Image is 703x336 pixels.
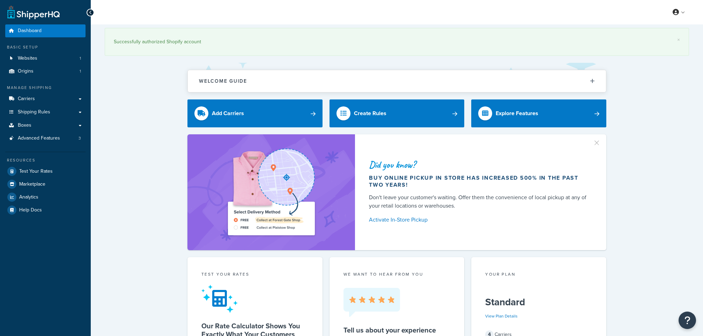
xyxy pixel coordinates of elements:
span: 1 [80,55,81,61]
span: Marketplace [19,181,45,187]
h2: Welcome Guide [199,79,247,84]
a: Help Docs [5,204,86,216]
a: Test Your Rates [5,165,86,178]
div: Create Rules [354,109,386,118]
span: Analytics [19,194,38,200]
a: Websites1 [5,52,86,65]
a: Carriers [5,92,86,105]
a: Add Carriers [187,99,323,127]
span: Dashboard [18,28,42,34]
a: Explore Features [471,99,606,127]
span: 1 [80,68,81,74]
button: Open Resource Center [679,312,696,329]
div: Resources [5,157,86,163]
span: Test Your Rates [19,169,53,174]
span: Carriers [18,96,35,102]
span: Advanced Features [18,135,60,141]
div: Buy online pickup in store has increased 500% in the past two years! [369,174,590,188]
span: Origins [18,68,34,74]
span: Shipping Rules [18,109,50,115]
div: Add Carriers [212,109,244,118]
a: Create Rules [330,99,465,127]
span: Boxes [18,122,31,128]
a: View Plan Details [485,313,518,319]
a: Advanced Features3 [5,132,86,145]
a: Shipping Rules [5,106,86,119]
div: Don't leave your customer's waiting. Offer them the convenience of local pickup at any of your re... [369,193,590,210]
img: ad-shirt-map-b0359fc47e01cab431d101c4b569394f6a03f54285957d908178d52f29eb9668.png [208,145,334,240]
div: Did you know? [369,160,590,170]
div: Basic Setup [5,44,86,50]
a: × [677,37,680,43]
a: Boxes [5,119,86,132]
li: Advanced Features [5,132,86,145]
span: 3 [79,135,81,141]
span: Help Docs [19,207,42,213]
li: Websites [5,52,86,65]
button: Welcome Guide [188,70,606,92]
div: Your Plan [485,271,592,279]
li: Origins [5,65,86,78]
a: Origins1 [5,65,86,78]
a: Marketplace [5,178,86,191]
div: Manage Shipping [5,85,86,91]
h5: Standard [485,297,592,308]
p: we want to hear from you [343,271,451,277]
a: Dashboard [5,24,86,37]
div: Test your rates [201,271,309,279]
div: Successfully authorized Shopify account [114,37,680,47]
span: Websites [18,55,37,61]
a: Activate In-Store Pickup [369,215,590,225]
div: Explore Features [496,109,538,118]
a: Analytics [5,191,86,203]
